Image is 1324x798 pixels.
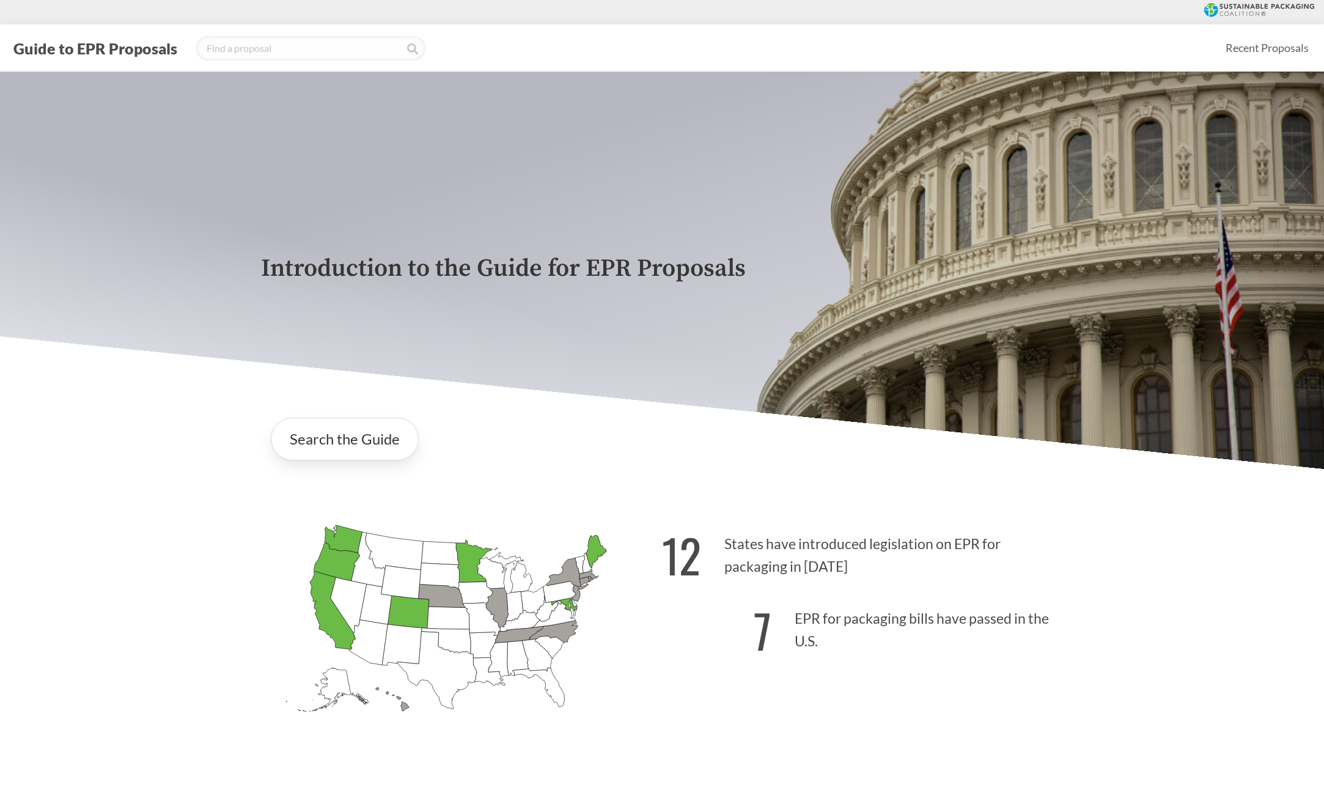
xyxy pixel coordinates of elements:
input: Find a proposal [196,36,425,61]
p: Introduction to the Guide for EPR Proposals [261,255,1063,283]
button: Guide to EPR Proposals [10,39,181,58]
p: EPR for packaging bills have passed in the U.S. [662,589,1063,664]
p: States have introduced legislation on EPR for packaging in [DATE] [662,514,1063,589]
strong: 7 [754,596,771,664]
strong: 12 [662,521,701,589]
a: Search the Guide [271,418,419,460]
a: Recent Proposals [1220,34,1314,62]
